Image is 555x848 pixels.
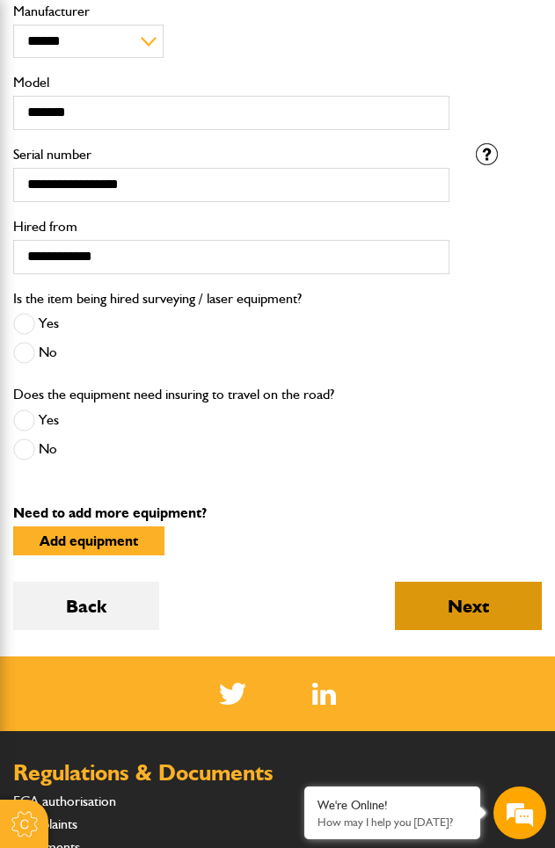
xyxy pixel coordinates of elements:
label: Manufacturer [13,4,449,18]
label: Serial number [13,148,449,162]
button: Add equipment [13,526,164,555]
div: Chat with us now [91,98,296,121]
img: Twitter [219,683,246,705]
input: Enter your email address [23,214,321,253]
textarea: Type your message and hit 'Enter' [23,318,321,526]
p: Need to add more equipment? [13,506,542,520]
label: Yes [13,410,59,431]
button: Back [13,582,159,630]
input: Enter your phone number [23,266,321,305]
div: Minimize live chat window [288,9,331,51]
a: LinkedIn [312,683,336,705]
label: Does the equipment need insuring to travel on the road? [13,388,334,402]
label: Hired from [13,220,449,234]
img: d_20077148190_company_1631870298795_20077148190 [30,98,74,122]
button: Next [395,582,542,630]
label: Is the item being hired surveying / laser equipment? [13,292,302,306]
p: How may I help you today? [318,815,467,829]
label: Model [13,76,449,90]
img: Linked In [312,683,336,705]
h2: Regulations & Documents [13,762,542,785]
label: No [13,438,57,460]
em: Start Chat [239,541,319,565]
div: We're Online! [318,798,467,813]
input: Enter your last name [23,163,321,201]
a: FCA authorisation [13,793,116,809]
label: Yes [13,313,59,335]
label: No [13,342,57,364]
